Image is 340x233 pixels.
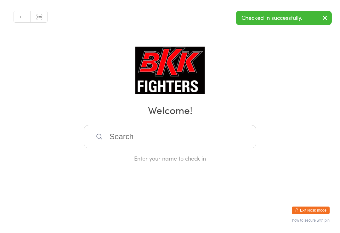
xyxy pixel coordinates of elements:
[292,207,330,214] button: Exit kiosk mode
[84,125,256,148] input: Search
[135,47,205,94] img: BKK Fighters Colchester Ltd
[6,103,334,117] h2: Welcome!
[292,218,330,223] button: how to secure with pin
[236,11,332,25] div: Checked in successfully.
[84,154,256,162] div: Enter your name to check in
